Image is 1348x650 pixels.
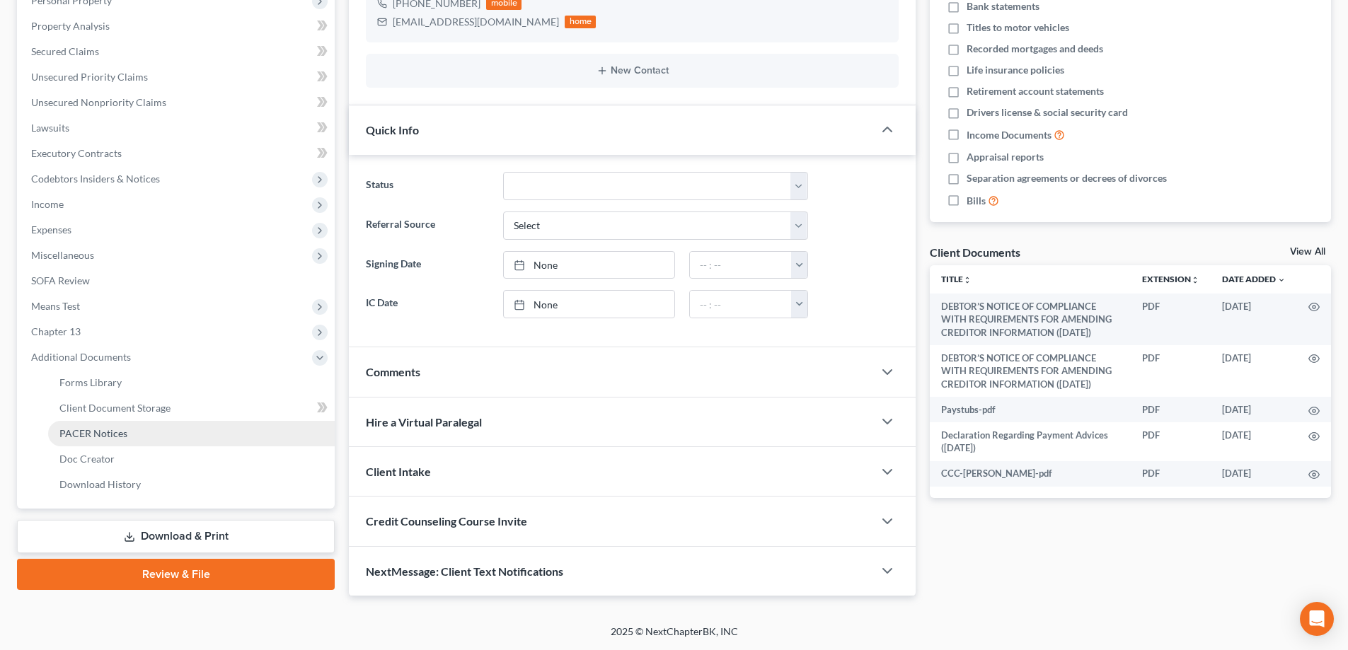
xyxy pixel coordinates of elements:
span: Executory Contracts [31,147,122,159]
td: PDF [1131,461,1211,487]
div: [EMAIL_ADDRESS][DOMAIN_NAME] [393,15,559,29]
td: CCC-[PERSON_NAME]-pdf [930,461,1131,487]
a: Lawsuits [20,115,335,141]
label: IC Date [359,290,495,318]
a: Property Analysis [20,13,335,39]
span: Comments [366,365,420,378]
span: Download History [59,478,141,490]
span: NextMessage: Client Text Notifications [366,564,563,578]
span: Recorded mortgages and deeds [967,42,1103,56]
td: [DATE] [1211,422,1297,461]
span: Credit Counseling Course Invite [366,514,527,528]
span: Chapter 13 [31,325,81,337]
a: Doc Creator [48,446,335,472]
a: Forms Library [48,370,335,395]
span: Quick Info [366,123,419,137]
a: Unsecured Priority Claims [20,64,335,90]
span: Additional Documents [31,351,131,363]
span: Secured Claims [31,45,99,57]
a: View All [1290,247,1325,257]
span: Hire a Virtual Paralegal [366,415,482,429]
a: Download History [48,472,335,497]
label: Signing Date [359,251,495,279]
span: Client Intake [366,465,431,478]
span: Separation agreements or decrees of divorces [967,171,1167,185]
span: Income Documents [967,128,1052,142]
td: PDF [1131,294,1211,345]
a: PACER Notices [48,421,335,446]
span: Lawsuits [31,122,69,134]
span: Income [31,198,64,210]
span: Expenses [31,224,71,236]
span: Titles to motor vehicles [967,21,1069,35]
span: Client Document Storage [59,402,171,414]
span: Means Test [31,300,80,312]
span: Life insurance policies [967,63,1064,77]
label: Referral Source [359,211,495,240]
span: PACER Notices [59,427,127,439]
div: Client Documents [930,245,1020,260]
a: Client Document Storage [48,395,335,421]
a: None [504,291,674,318]
td: PDF [1131,397,1211,422]
td: [DATE] [1211,461,1297,487]
span: Bills [967,194,986,208]
i: unfold_more [1191,276,1199,284]
div: home [565,16,596,28]
td: PDF [1131,345,1211,397]
input: -- : -- [690,291,792,318]
div: 2025 © NextChapterBK, INC [271,625,1078,650]
td: [DATE] [1211,397,1297,422]
span: Appraisal reports [967,150,1044,164]
span: Doc Creator [59,453,115,465]
a: SOFA Review [20,268,335,294]
a: Unsecured Nonpriority Claims [20,90,335,115]
span: Property Analysis [31,20,110,32]
a: None [504,252,674,279]
label: Status [359,172,495,200]
td: [DATE] [1211,294,1297,345]
span: Unsecured Nonpriority Claims [31,96,166,108]
a: Secured Claims [20,39,335,64]
input: -- : -- [690,252,792,279]
span: Forms Library [59,376,122,388]
a: Download & Print [17,520,335,553]
a: Extensionunfold_more [1142,274,1199,284]
i: expand_more [1277,276,1286,284]
span: Retirement account statements [967,84,1104,98]
a: Date Added expand_more [1222,274,1286,284]
span: Miscellaneous [31,249,94,261]
td: Paystubs-pdf [930,397,1131,422]
td: Declaration Regarding Payment Advices ([DATE]) [930,422,1131,461]
span: Unsecured Priority Claims [31,71,148,83]
a: Review & File [17,559,335,590]
i: unfold_more [963,276,972,284]
span: Drivers license & social security card [967,105,1128,120]
div: Open Intercom Messenger [1300,602,1334,636]
td: DEBTOR’S NOTICE OF COMPLIANCE WITH REQUIREMENTS FOR AMENDING CREDITOR INFORMATION ([DATE]) [930,345,1131,397]
button: New Contact [377,65,887,76]
td: PDF [1131,422,1211,461]
td: [DATE] [1211,345,1297,397]
a: Titleunfold_more [941,274,972,284]
a: Executory Contracts [20,141,335,166]
span: Codebtors Insiders & Notices [31,173,160,185]
span: SOFA Review [31,274,90,286]
td: DEBTOR’S NOTICE OF COMPLIANCE WITH REQUIREMENTS FOR AMENDING CREDITOR INFORMATION ([DATE]) [930,294,1131,345]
